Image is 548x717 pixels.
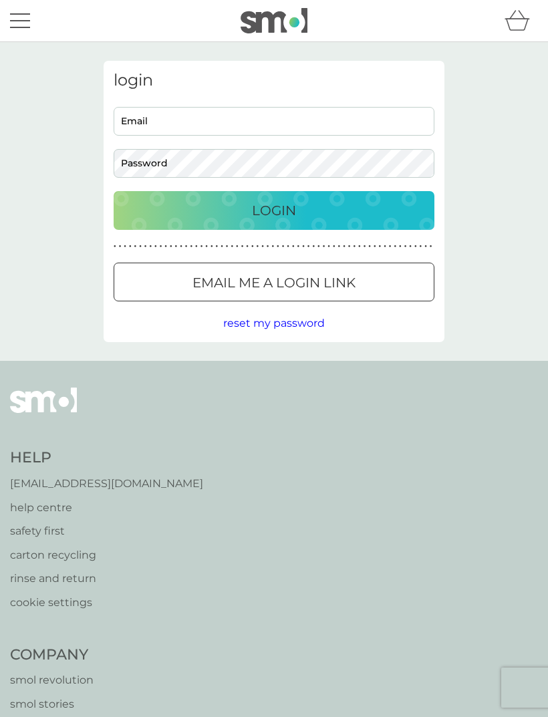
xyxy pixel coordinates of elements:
p: ● [211,243,213,250]
p: ● [129,243,132,250]
p: ● [170,243,172,250]
p: ● [353,243,356,250]
p: ● [231,243,233,250]
p: ● [430,243,432,250]
p: Login [252,200,296,221]
p: ● [399,243,402,250]
h4: Company [10,645,153,666]
p: ● [409,243,412,250]
p: ● [246,243,249,250]
p: ● [317,243,320,250]
p: ● [364,243,366,250]
a: [EMAIL_ADDRESS][DOMAIN_NAME] [10,475,203,492]
p: ● [414,243,417,250]
p: ● [282,243,285,250]
p: Email me a login link [192,272,356,293]
p: ● [327,243,330,250]
p: ● [277,243,279,250]
h3: login [114,71,434,90]
button: reset my password [223,315,325,332]
p: ● [144,243,147,250]
p: ● [257,243,259,250]
a: rinse and return [10,570,203,587]
button: Login [114,191,434,230]
p: ● [307,243,310,250]
p: ● [221,243,223,250]
p: ● [323,243,325,250]
p: ● [404,243,407,250]
p: ● [226,243,229,250]
p: ● [271,243,274,250]
p: ● [358,243,361,250]
p: ● [302,243,305,250]
a: cookie settings [10,594,203,611]
p: ● [389,243,392,250]
p: ● [394,243,396,250]
p: ● [292,243,295,250]
button: Email me a login link [114,263,434,301]
a: smol revolution [10,672,153,689]
p: ● [420,243,422,250]
p: ● [114,243,116,250]
p: ● [216,243,219,250]
h4: Help [10,448,203,468]
p: ● [241,243,244,250]
p: ● [134,243,137,250]
p: ● [368,243,371,250]
a: smol stories [10,696,153,713]
p: ● [175,243,178,250]
p: ● [139,243,142,250]
p: ● [343,243,346,250]
p: ● [160,243,162,250]
p: ● [164,243,167,250]
img: smol [241,8,307,33]
p: ● [312,243,315,250]
div: basket [505,7,538,34]
a: help centre [10,499,203,517]
p: ● [236,243,239,250]
p: ● [297,243,300,250]
p: ● [180,243,182,250]
p: ● [338,243,341,250]
p: ● [374,243,376,250]
a: carton recycling [10,547,203,564]
p: ● [384,243,386,250]
p: ● [348,243,351,250]
p: ● [190,243,192,250]
p: ● [149,243,152,250]
p: ● [333,243,335,250]
p: ● [124,243,126,250]
p: ● [287,243,289,250]
p: ● [185,243,188,250]
p: ● [200,243,203,250]
p: ● [424,243,427,250]
span: reset my password [223,317,325,329]
p: ● [205,243,208,250]
p: ● [119,243,122,250]
p: ● [261,243,264,250]
p: ● [251,243,254,250]
a: safety first [10,523,203,540]
button: menu [10,8,30,33]
img: smol [10,388,77,433]
p: ● [379,243,382,250]
p: ● [267,243,269,250]
p: ● [154,243,157,250]
p: ● [195,243,198,250]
